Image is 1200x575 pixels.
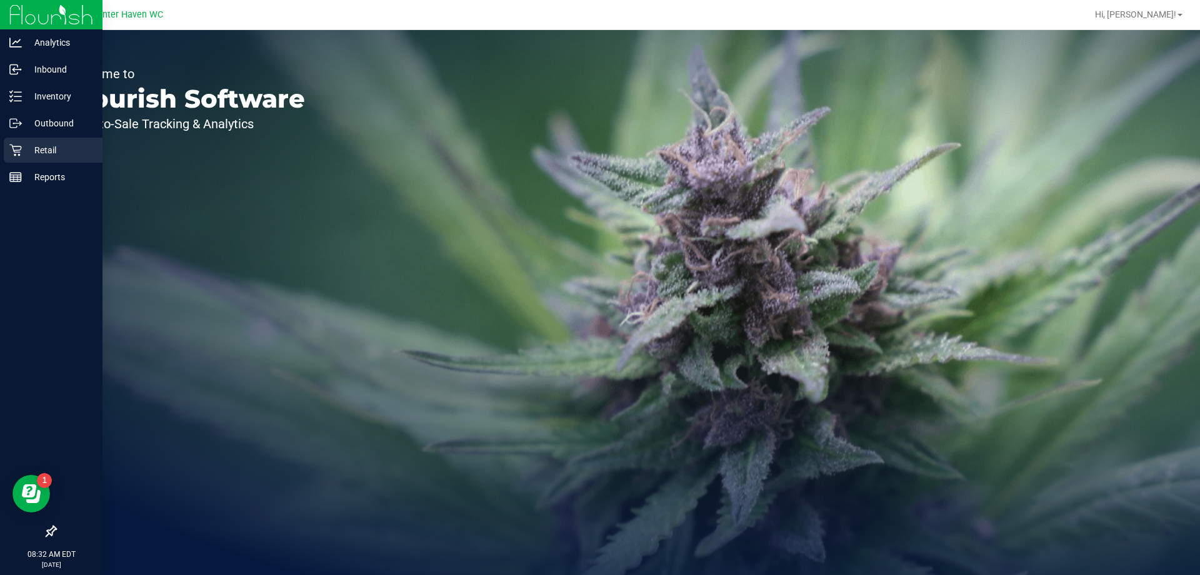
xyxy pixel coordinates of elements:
[37,473,52,488] iframe: Resource center unread badge
[9,90,22,103] inline-svg: Inventory
[92,9,163,20] span: Winter Haven WC
[67,68,305,80] p: Welcome to
[9,63,22,76] inline-svg: Inbound
[22,143,97,158] p: Retail
[12,475,50,512] iframe: Resource center
[9,117,22,130] inline-svg: Outbound
[9,144,22,156] inline-svg: Retail
[9,171,22,183] inline-svg: Reports
[67,86,305,111] p: Flourish Software
[22,170,97,185] p: Reports
[22,116,97,131] p: Outbound
[9,36,22,49] inline-svg: Analytics
[67,118,305,130] p: Seed-to-Sale Tracking & Analytics
[1095,9,1176,19] span: Hi, [PERSON_NAME]!
[6,549,97,560] p: 08:32 AM EDT
[6,560,97,569] p: [DATE]
[22,62,97,77] p: Inbound
[22,89,97,104] p: Inventory
[22,35,97,50] p: Analytics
